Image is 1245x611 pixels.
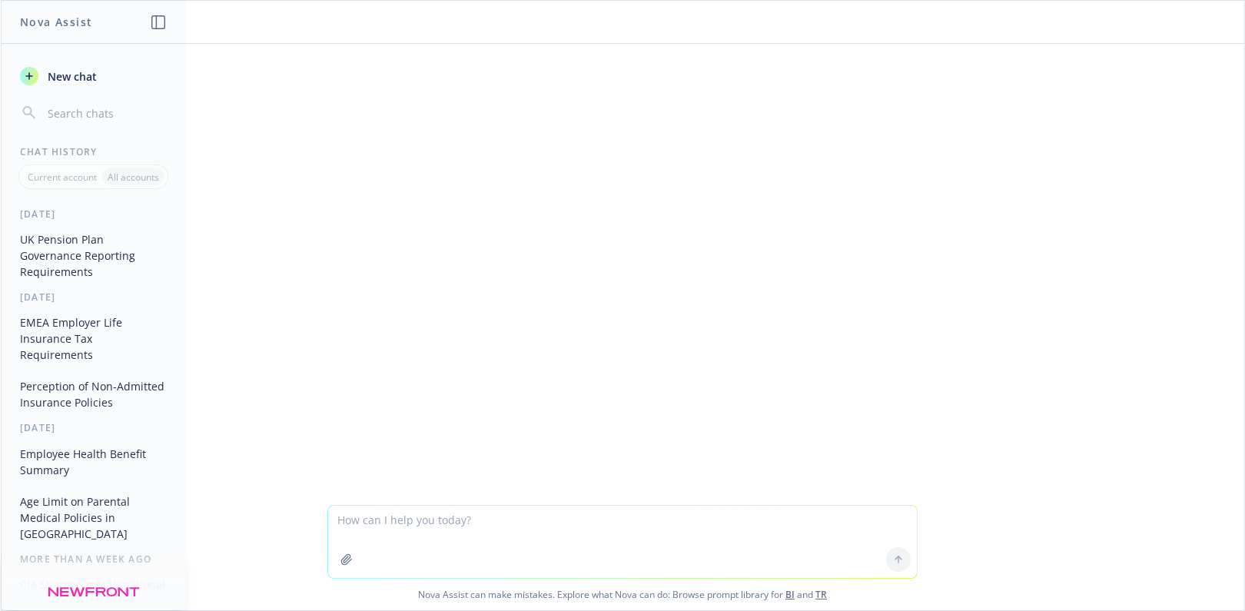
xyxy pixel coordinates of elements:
p: All accounts [108,171,159,184]
a: BI [785,588,795,601]
span: Nova Assist can make mistakes. Explore what Nova can do: Browse prompt library for and [7,579,1238,610]
button: Age Limit on Parental Medical Policies in [GEOGRAPHIC_DATA] [14,489,173,546]
div: Chat History [2,145,185,158]
input: Search chats [45,102,167,124]
div: [DATE] [2,208,185,221]
p: Current account [28,171,97,184]
a: TR [815,588,827,601]
button: Perception of Non-Admitted Insurance Policies [14,374,173,415]
button: EMEA Employer Life Insurance Tax Requirements [14,310,173,367]
button: UK Pension Plan Governance Reporting Requirements [14,227,173,284]
div: [DATE] [2,421,185,434]
button: Employee Health Benefit Summary [14,441,173,483]
span: New chat [45,68,97,85]
div: [DATE] [2,291,185,304]
button: New chat [14,62,173,90]
h1: Nova Assist [20,14,92,30]
div: More than a week ago [2,553,185,566]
